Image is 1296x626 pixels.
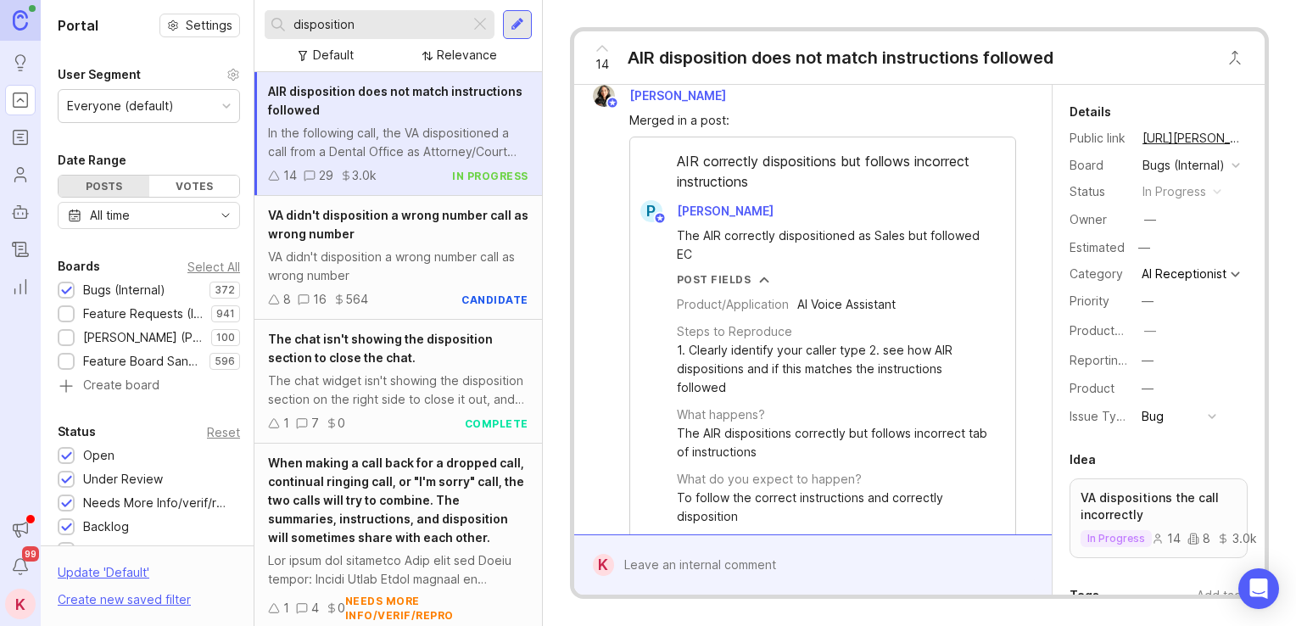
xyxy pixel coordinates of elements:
[1142,156,1225,175] div: Bugs (Internal)
[1133,237,1155,259] div: —
[640,200,662,222] div: P
[216,331,235,344] p: 100
[1070,242,1125,254] div: Estimated
[268,551,528,589] div: Lor ipsum dol sitametco Adip elit sed Doeiu tempor: Incidi Utlab Etdol magnaal en adminimveni qu ...
[58,590,191,609] div: Create new saved filter
[1070,478,1248,558] a: VA dispositions the call incorrectlyin progress1483.0k
[338,414,345,433] div: 0
[677,405,765,424] div: What happens?
[5,551,36,582] button: Notifications
[313,46,354,64] div: Default
[149,176,240,197] div: Votes
[58,256,100,277] div: Boards
[1217,533,1257,545] div: 3.0k
[83,541,142,560] div: Candidate
[677,322,792,341] div: Steps to Reproduce
[1070,129,1129,148] div: Public link
[13,10,28,30] img: Canny Home
[677,341,988,397] div: 1. Clearly identify your caller type 2. see how AIR dispositions and if this matches the instruct...
[58,379,240,394] a: Create board
[461,293,528,307] div: candidate
[593,85,615,107] img: Ysabelle Eugenio
[254,320,542,444] a: The chat isn't showing the disposition section to close the chat.The chat widget isn't showing th...
[83,470,163,489] div: Under Review
[677,226,988,264] div: The AIR correctly dispositioned as Sales but followed EC
[1142,379,1154,398] div: —
[5,514,36,545] button: Announcements
[1081,489,1237,523] p: VA dispositions the call incorrectly
[352,166,377,185] div: 3.0k
[283,599,289,618] div: 1
[58,64,141,85] div: User Segment
[215,283,235,297] p: 372
[159,14,240,37] button: Settings
[216,307,235,321] p: 941
[1070,450,1096,470] div: Idea
[90,206,130,225] div: All time
[268,332,493,365] span: The chat isn't showing the disposition section to close the chat.
[83,328,203,347] div: [PERSON_NAME] (Public)
[268,124,528,161] div: In the following call, the VA dispositioned a call from a Dental Office as Attorney/Court Staff C...
[58,15,98,36] h1: Portal
[5,271,36,302] a: Reporting
[212,209,239,222] svg: toggle icon
[268,248,528,285] div: VA didn't disposition a wrong number call as wrong number
[283,166,297,185] div: 14
[1070,323,1159,338] label: ProductboardID
[5,589,36,619] button: K
[1187,533,1210,545] div: 8
[628,46,1053,70] div: AIR disposition does not match instructions followed
[83,305,203,323] div: Feature Requests (Internal)
[677,470,862,489] div: What do you expect to happen?
[629,111,1016,130] div: Merged in a post:
[338,599,345,618] div: 0
[58,563,149,590] div: Update ' Default '
[1070,381,1114,395] label: Product
[58,422,96,442] div: Status
[254,196,542,320] a: VA didn't disposition a wrong number call as wrong numberVA didn't disposition a wrong number cal...
[1197,586,1248,605] div: Add tags
[268,84,522,117] span: AIR disposition does not match instructions followed
[1142,182,1206,201] div: in progress
[1070,293,1109,308] label: Priority
[311,599,319,618] div: 4
[677,204,774,218] span: [PERSON_NAME]
[83,494,232,512] div: Needs More Info/verif/repro
[437,46,497,64] div: Relevance
[187,262,240,271] div: Select All
[5,197,36,227] a: Autopilot
[1070,353,1160,367] label: Reporting Team
[22,546,39,562] span: 99
[254,72,542,196] a: AIR disposition does not match instructions followedIn the following call, the VA dispositioned a...
[319,166,333,185] div: 29
[1142,268,1226,280] div: AI Receptionist
[207,428,240,437] div: Reset
[5,85,36,115] a: Portal
[83,352,201,371] div: Feature Board Sandbox [DATE]
[1218,41,1252,75] button: Close button
[1142,351,1154,370] div: —
[1142,407,1164,426] div: Bug
[797,295,896,314] div: AI Voice Assistant
[677,489,988,526] div: To follow the correct instructions and correctly disposition
[268,208,528,241] span: VA didn't disposition a wrong number call as wrong number
[629,88,726,103] span: [PERSON_NAME]
[283,290,291,309] div: 8
[345,290,368,309] div: 564
[630,151,1015,200] div: AIR correctly dispositions but follows incorrect instructions
[293,15,463,34] input: Search...
[1144,210,1156,229] div: —
[593,554,614,576] div: K
[1152,533,1181,545] div: 14
[5,234,36,265] a: Changelog
[677,295,789,314] div: Product/Application
[345,594,528,623] div: needs more info/verif/repro
[1139,320,1161,342] button: ProductboardID
[583,85,740,107] a: Ysabelle Eugenio[PERSON_NAME]
[268,372,528,409] div: The chat widget isn't showing the disposition section on the right side to close it out, and we a...
[1144,321,1156,340] div: —
[1142,292,1154,310] div: —
[1070,182,1129,201] div: Status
